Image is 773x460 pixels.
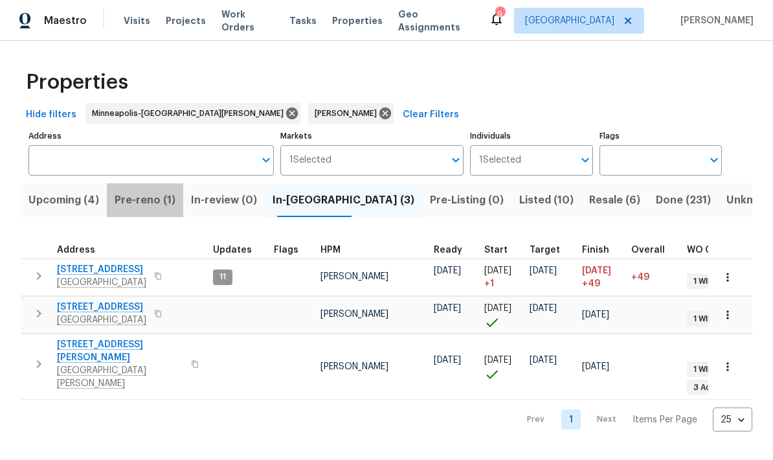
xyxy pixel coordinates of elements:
[582,246,609,255] span: Finish
[675,14,754,27] span: [PERSON_NAME]
[484,246,519,255] div: Actual renovation start date
[92,107,289,120] span: Minneapolis-[GEOGRAPHIC_DATA][PERSON_NAME]
[214,271,231,282] span: 11
[495,8,504,21] div: 9
[115,191,175,209] span: Pre-reno (1)
[398,103,464,127] button: Clear Filters
[434,356,461,365] span: [DATE]
[688,382,745,393] span: 3 Accepted
[28,191,99,209] span: Upcoming (4)
[257,151,275,169] button: Open
[315,107,382,120] span: [PERSON_NAME]
[26,107,76,123] span: Hide filters
[705,151,723,169] button: Open
[515,408,752,431] nav: Pagination Navigation
[28,132,274,140] label: Address
[166,14,206,27] span: Projects
[599,132,722,140] label: Flags
[582,266,611,275] span: [DATE]
[631,246,677,255] div: Days past target finish date
[530,246,572,255] div: Target renovation project end date
[633,413,697,426] p: Items Per Page
[631,273,649,282] span: +49
[484,277,494,290] span: + 1
[687,246,758,255] span: WO Completion
[434,266,461,275] span: [DATE]
[320,272,388,281] span: [PERSON_NAME]
[582,362,609,371] span: [DATE]
[124,14,150,27] span: Visits
[320,362,388,371] span: [PERSON_NAME]
[470,132,592,140] label: Individuals
[21,103,82,127] button: Hide filters
[525,14,614,27] span: [GEOGRAPHIC_DATA]
[626,259,682,295] td: 49 day(s) past target finish date
[519,191,574,209] span: Listed (10)
[57,246,95,255] span: Address
[434,246,462,255] span: Ready
[191,191,257,209] span: In-review (0)
[582,246,621,255] div: Projected renovation finish date
[688,364,717,375] span: 1 WIP
[688,314,717,325] span: 1 WIP
[430,191,504,209] span: Pre-Listing (0)
[308,103,394,124] div: [PERSON_NAME]
[484,304,511,313] span: [DATE]
[398,8,473,34] span: Geo Assignments
[530,246,560,255] span: Target
[530,356,557,365] span: [DATE]
[484,266,511,275] span: [DATE]
[434,304,461,313] span: [DATE]
[479,334,524,400] td: Project started on time
[656,191,711,209] span: Done (231)
[273,191,414,209] span: In-[GEOGRAPHIC_DATA] (3)
[280,132,464,140] label: Markets
[479,296,524,333] td: Project started on time
[403,107,459,123] span: Clear Filters
[85,103,300,124] div: Minneapolis-[GEOGRAPHIC_DATA][PERSON_NAME]
[688,276,717,287] span: 1 WIP
[484,356,511,365] span: [DATE]
[576,151,594,169] button: Open
[530,266,557,275] span: [DATE]
[26,76,128,89] span: Properties
[44,14,87,27] span: Maestro
[289,16,317,25] span: Tasks
[479,259,524,295] td: Project started 1 days late
[589,191,640,209] span: Resale (6)
[479,155,521,166] span: 1 Selected
[631,246,665,255] span: Overall
[289,155,331,166] span: 1 Selected
[332,14,383,27] span: Properties
[221,8,274,34] span: Work Orders
[561,409,581,430] a: Goto page 1
[213,246,252,255] span: Updates
[530,304,557,313] span: [DATE]
[320,310,388,319] span: [PERSON_NAME]
[582,277,600,290] span: +49
[582,310,609,319] span: [DATE]
[577,259,626,295] td: Scheduled to finish 49 day(s) late
[274,246,298,255] span: Flags
[434,246,474,255] div: Earliest renovation start date (first business day after COE or Checkout)
[320,246,341,255] span: HPM
[713,403,752,437] div: 25
[447,151,465,169] button: Open
[484,246,508,255] span: Start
